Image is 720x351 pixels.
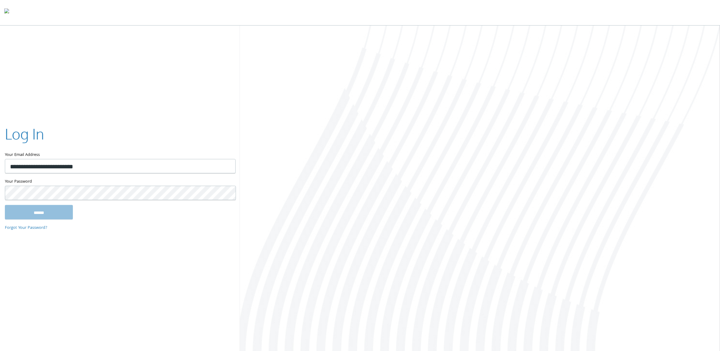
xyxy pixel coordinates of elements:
[4,6,9,19] img: todyl-logo-dark.svg
[5,124,44,144] h2: Log In
[224,163,231,170] keeper-lock: Open Keeper Popup
[224,189,231,197] keeper-lock: Open Keeper Popup
[5,225,47,232] a: Forgot Your Password?
[5,178,235,186] label: Your Password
